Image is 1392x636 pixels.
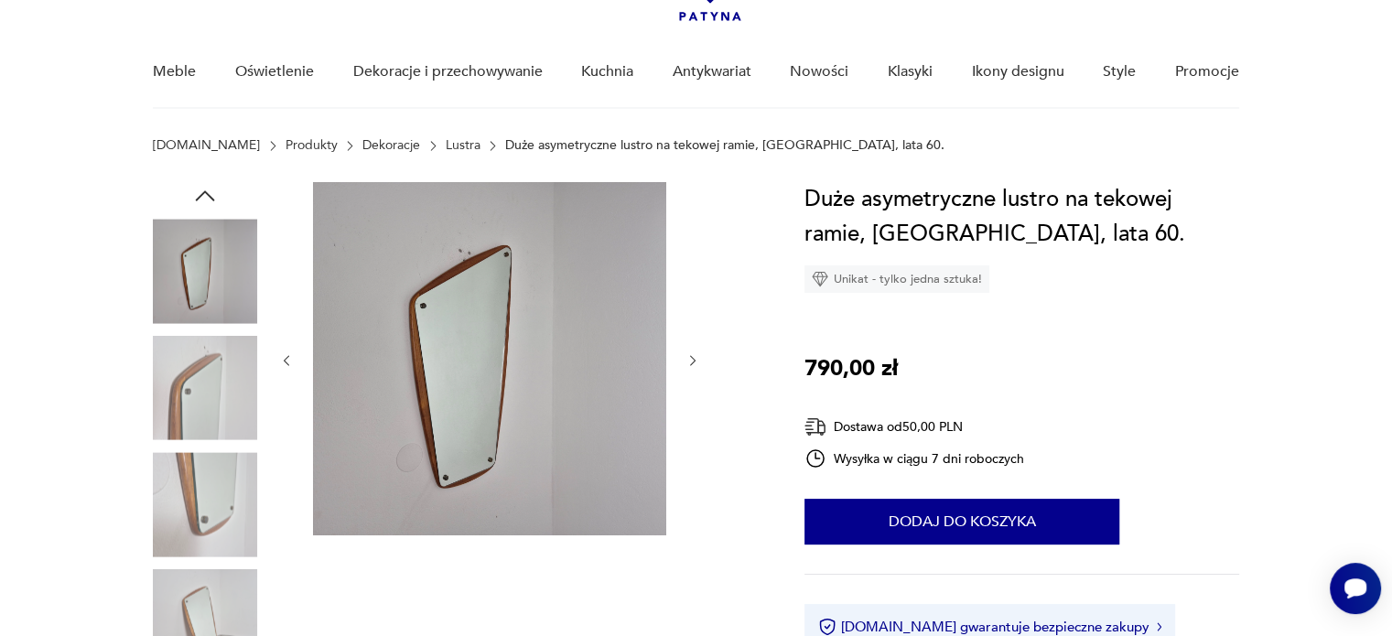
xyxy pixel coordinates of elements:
img: Zdjęcie produktu Duże asymetryczne lustro na tekowej ramie, Norwegia, lata 60. [313,182,666,535]
button: [DOMAIN_NAME] gwarantuje bezpieczne zakupy [818,618,1161,636]
img: Zdjęcie produktu Duże asymetryczne lustro na tekowej ramie, Norwegia, lata 60. [153,219,257,323]
img: Ikona diamentu [812,271,828,287]
p: Duże asymetryczne lustro na tekowej ramie, [GEOGRAPHIC_DATA], lata 60. [505,138,944,153]
a: Ikony designu [971,37,1063,107]
div: Dostawa od 50,00 PLN [804,415,1024,438]
a: Lustra [446,138,480,153]
a: Dekoracje i przechowywanie [352,37,542,107]
div: Wysyłka w ciągu 7 dni roboczych [804,447,1024,469]
p: 790,00 zł [804,351,898,386]
a: Promocje [1175,37,1239,107]
button: Dodaj do koszyka [804,499,1119,544]
a: Klasyki [888,37,933,107]
a: Kuchnia [581,37,633,107]
h1: Duże asymetryczne lustro na tekowej ramie, [GEOGRAPHIC_DATA], lata 60. [804,182,1239,252]
a: [DOMAIN_NAME] [153,138,260,153]
img: Ikona certyfikatu [818,618,836,636]
img: Ikona dostawy [804,415,826,438]
a: Nowości [790,37,848,107]
img: Zdjęcie produktu Duże asymetryczne lustro na tekowej ramie, Norwegia, lata 60. [153,336,257,440]
div: Unikat - tylko jedna sztuka! [804,265,989,293]
img: Ikona strzałki w prawo [1157,622,1162,631]
a: Oświetlenie [235,37,314,107]
a: Dekoracje [362,138,420,153]
a: Produkty [286,138,338,153]
img: Zdjęcie produktu Duże asymetryczne lustro na tekowej ramie, Norwegia, lata 60. [153,452,257,556]
a: Antykwariat [673,37,751,107]
a: Style [1103,37,1136,107]
a: Meble [153,37,196,107]
iframe: Smartsupp widget button [1330,563,1381,614]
